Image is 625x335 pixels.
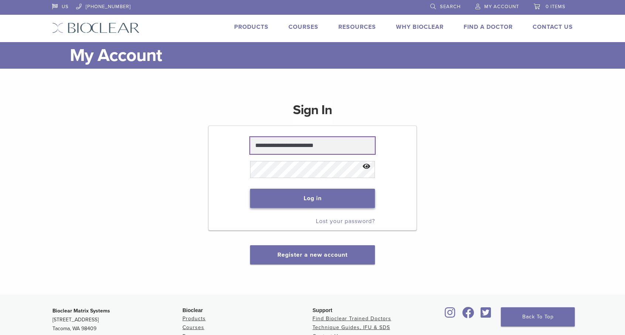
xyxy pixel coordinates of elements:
a: Contact Us [533,23,573,31]
a: Resources [338,23,376,31]
img: Bioclear [52,23,140,33]
a: Courses [182,324,204,331]
a: Courses [288,23,318,31]
a: Bioclear [478,311,493,319]
button: Log in [250,189,375,208]
span: 0 items [546,4,566,10]
a: Find A Doctor [464,23,513,31]
button: Register a new account [250,245,375,264]
a: Lost your password? [316,218,375,225]
a: Products [182,315,206,322]
a: Bioclear [460,311,477,319]
span: Search [440,4,461,10]
a: Why Bioclear [396,23,444,31]
h1: My Account [70,42,573,69]
span: Support [312,307,332,313]
a: Products [234,23,269,31]
span: Bioclear [182,307,203,313]
a: Register a new account [277,251,348,259]
a: Bioclear [443,311,458,319]
a: Back To Top [501,307,575,327]
strong: Bioclear Matrix Systems [52,308,110,314]
h1: Sign In [293,101,332,125]
button: Show password [359,157,375,176]
a: Find Bioclear Trained Doctors [312,315,391,322]
a: Technique Guides, IFU & SDS [312,324,390,331]
span: My Account [484,4,519,10]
